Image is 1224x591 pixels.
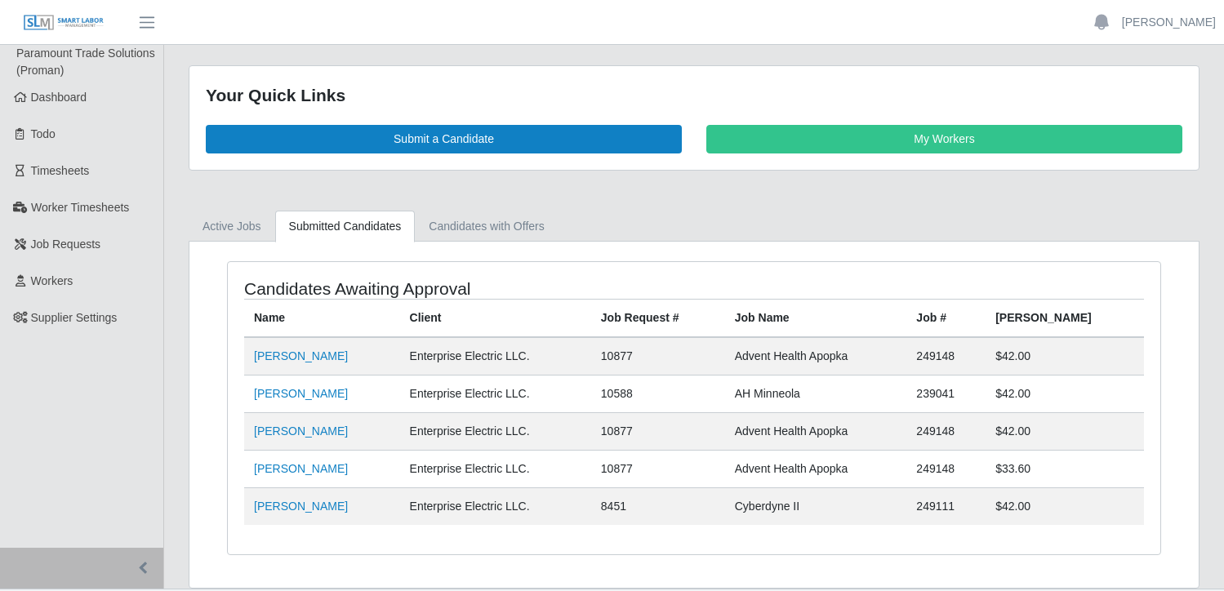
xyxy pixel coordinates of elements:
a: [PERSON_NAME] [1122,14,1216,31]
td: Advent Health Apopka [725,337,907,375]
a: [PERSON_NAME] [254,500,348,513]
td: $42.00 [986,487,1144,525]
th: Job Request # [591,299,725,337]
th: [PERSON_NAME] [986,299,1144,337]
span: Todo [31,127,56,140]
div: Your Quick Links [206,82,1182,109]
span: Worker Timesheets [31,201,129,214]
td: Enterprise Electric LLC. [400,487,591,525]
span: Dashboard [31,91,87,104]
td: AH Minneola [725,375,907,412]
td: Enterprise Electric LLC. [400,337,591,375]
th: Job # [906,299,986,337]
a: [PERSON_NAME] [254,349,348,362]
td: $33.60 [986,450,1144,487]
td: 8451 [591,487,725,525]
a: [PERSON_NAME] [254,387,348,400]
img: SLM Logo [23,14,105,32]
span: Supplier Settings [31,311,118,324]
span: Paramount Trade Solutions (Proman) [16,47,155,77]
a: Submitted Candidates [275,211,416,242]
td: 10877 [591,412,725,450]
td: Enterprise Electric LLC. [400,450,591,487]
th: Name [244,299,400,337]
td: 10588 [591,375,725,412]
th: Client [400,299,591,337]
a: My Workers [706,125,1182,153]
td: 249148 [906,450,986,487]
span: Workers [31,274,73,287]
a: Active Jobs [189,211,275,242]
h4: Candidates Awaiting Approval [244,278,605,299]
td: 249148 [906,337,986,375]
td: Advent Health Apopka [725,450,907,487]
td: $42.00 [986,412,1144,450]
span: Job Requests [31,238,101,251]
a: Candidates with Offers [415,211,558,242]
td: Enterprise Electric LLC. [400,375,591,412]
span: Timesheets [31,164,90,177]
th: Job Name [725,299,907,337]
td: 249111 [906,487,986,525]
a: [PERSON_NAME] [254,424,348,438]
td: $42.00 [986,375,1144,412]
td: $42.00 [986,337,1144,375]
a: [PERSON_NAME] [254,462,348,475]
td: 239041 [906,375,986,412]
td: Cyberdyne II [725,487,907,525]
td: 249148 [906,412,986,450]
a: Submit a Candidate [206,125,682,153]
td: 10877 [591,337,725,375]
td: Enterprise Electric LLC. [400,412,591,450]
td: Advent Health Apopka [725,412,907,450]
td: 10877 [591,450,725,487]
